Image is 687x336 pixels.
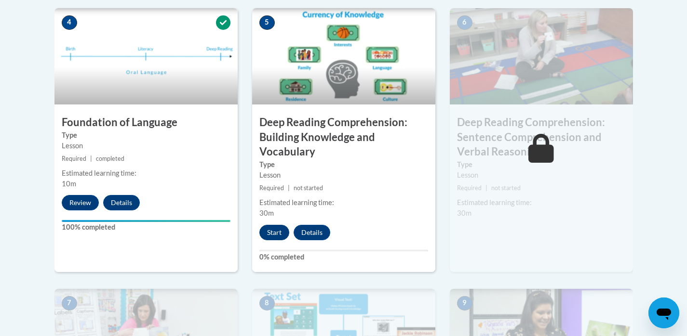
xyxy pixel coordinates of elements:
[294,184,323,192] span: not started
[450,115,633,159] h3: Deep Reading Comprehension: Sentence Comprehension and Verbal Reasoning
[90,155,92,162] span: |
[485,184,487,192] span: |
[259,159,428,170] label: Type
[259,184,284,192] span: Required
[259,15,275,30] span: 5
[288,184,290,192] span: |
[62,222,230,233] label: 100% completed
[294,225,330,240] button: Details
[54,115,238,130] h3: Foundation of Language
[450,8,633,104] img: Course Image
[457,209,471,217] span: 30m
[252,8,435,104] img: Course Image
[259,197,428,208] div: Estimated learning time:
[457,15,472,30] span: 6
[62,180,76,188] span: 10m
[457,296,472,310] span: 9
[62,155,86,162] span: Required
[259,209,274,217] span: 30m
[54,8,238,104] img: Course Image
[457,184,482,192] span: Required
[491,184,521,192] span: not started
[62,15,77,30] span: 4
[648,297,679,328] iframe: Button to launch messaging window
[259,296,275,310] span: 8
[457,170,626,181] div: Lesson
[62,141,230,151] div: Lesson
[103,195,140,210] button: Details
[62,195,99,210] button: Review
[259,252,428,262] label: 0% completed
[457,159,626,170] label: Type
[62,168,230,179] div: Estimated learning time:
[62,130,230,141] label: Type
[62,220,230,222] div: Your progress
[457,197,626,208] div: Estimated learning time:
[62,296,77,310] span: 7
[96,155,124,162] span: completed
[252,115,435,159] h3: Deep Reading Comprehension: Building Knowledge and Vocabulary
[259,170,428,181] div: Lesson
[259,225,289,240] button: Start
